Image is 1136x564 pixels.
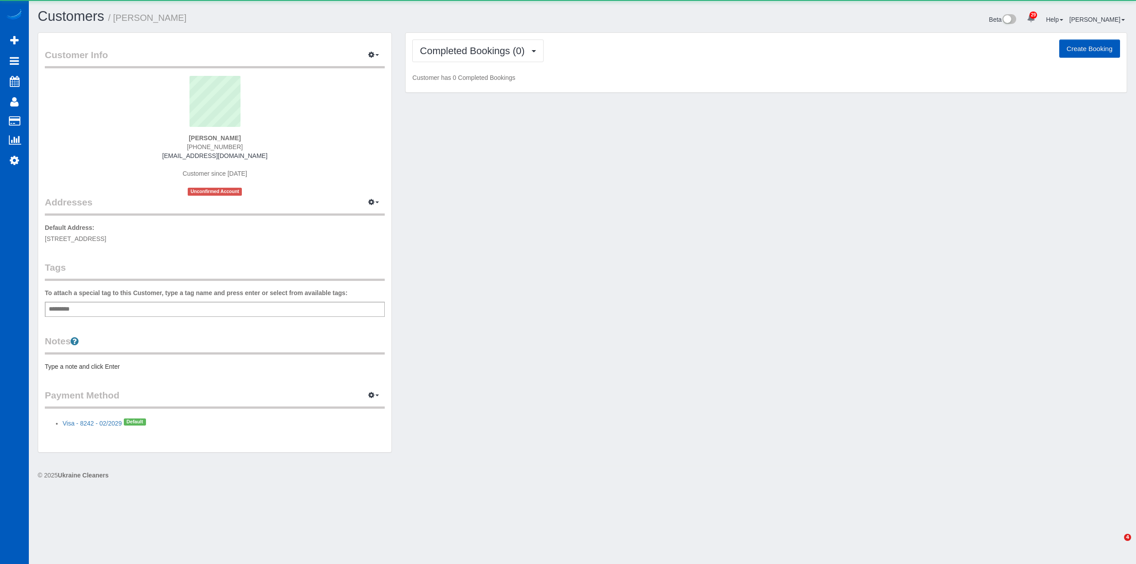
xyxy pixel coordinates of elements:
[162,152,268,159] a: [EMAIL_ADDRESS][DOMAIN_NAME]
[1059,39,1120,58] button: Create Booking
[58,472,108,479] strong: Ukraine Cleaners
[188,188,242,195] span: Unconfirmed Account
[45,48,385,68] legend: Customer Info
[989,16,1017,23] a: Beta
[45,335,385,355] legend: Notes
[108,13,187,23] small: / [PERSON_NAME]
[1124,534,1131,541] span: 4
[412,39,544,62] button: Completed Bookings (0)
[45,362,385,371] pre: Type a note and click Enter
[1046,16,1063,23] a: Help
[63,420,122,427] a: Visa - 8242 - 02/2029
[187,143,243,150] span: [PHONE_NUMBER]
[45,223,95,232] label: Default Address:
[38,471,1127,480] div: © 2025
[1069,16,1125,23] a: [PERSON_NAME]
[45,389,385,409] legend: Payment Method
[1022,9,1040,28] a: 29
[1002,14,1016,26] img: New interface
[38,8,104,24] a: Customers
[183,170,247,177] span: Customer since [DATE]
[45,261,385,281] legend: Tags
[1029,12,1037,19] span: 29
[412,73,1120,82] p: Customer has 0 Completed Bookings
[189,134,241,142] strong: [PERSON_NAME]
[45,235,106,242] span: [STREET_ADDRESS]
[5,9,23,21] img: Automaid Logo
[420,45,529,56] span: Completed Bookings (0)
[45,288,347,297] label: To attach a special tag to this Customer, type a tag name and press enter or select from availabl...
[124,418,146,426] span: Default
[1106,534,1127,555] iframe: Intercom live chat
